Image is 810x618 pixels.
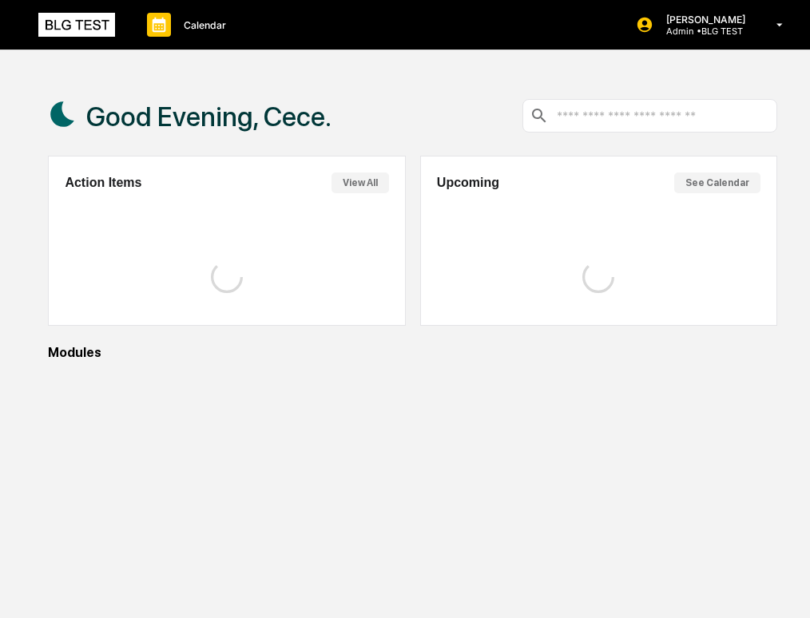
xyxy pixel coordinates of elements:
[86,101,332,133] h1: Good Evening, Cece.
[332,172,389,193] button: View All
[653,26,753,37] p: Admin • BLG TEST
[65,176,141,190] h2: Action Items
[437,176,499,190] h2: Upcoming
[38,13,115,37] img: logo
[171,19,234,31] p: Calendar
[674,172,760,193] button: See Calendar
[653,14,753,26] p: [PERSON_NAME]
[48,345,777,360] div: Modules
